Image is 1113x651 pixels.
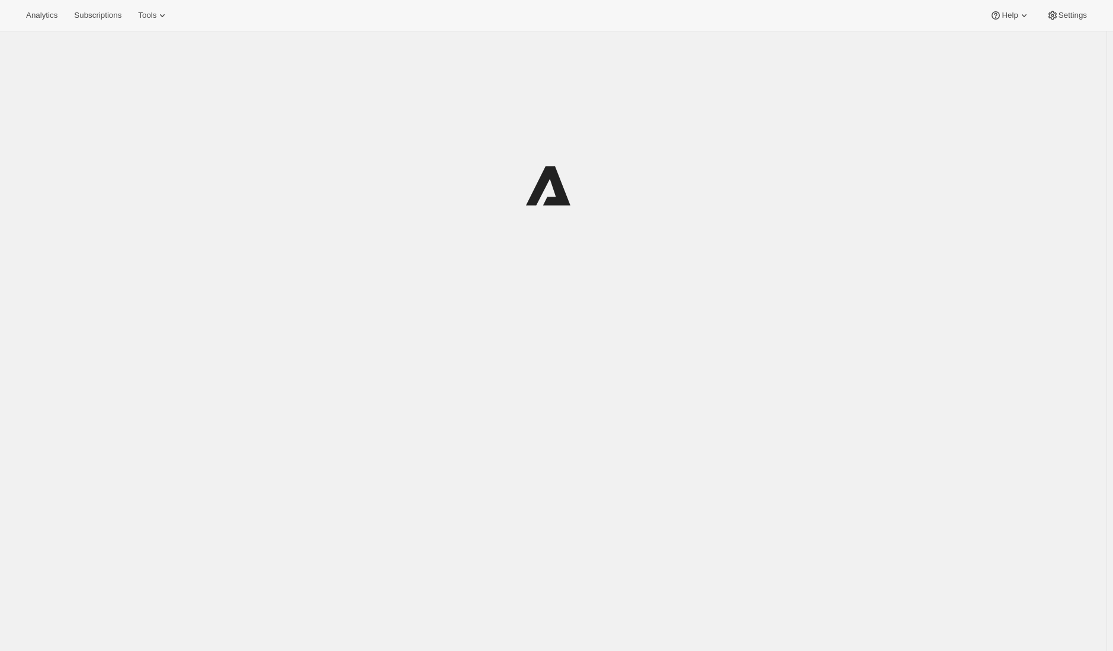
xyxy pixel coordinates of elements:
[1040,7,1094,24] button: Settings
[19,7,65,24] button: Analytics
[138,11,156,20] span: Tools
[1002,11,1018,20] span: Help
[74,11,121,20] span: Subscriptions
[131,7,175,24] button: Tools
[1059,11,1087,20] span: Settings
[67,7,129,24] button: Subscriptions
[26,11,57,20] span: Analytics
[983,7,1037,24] button: Help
